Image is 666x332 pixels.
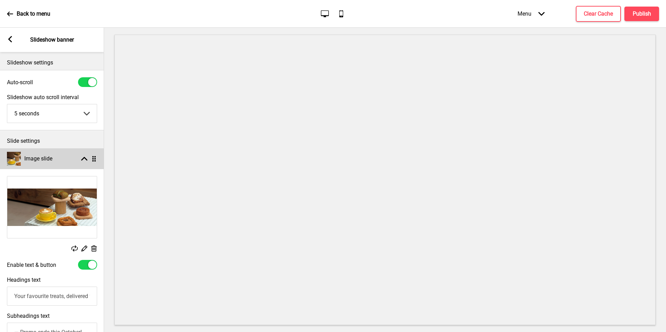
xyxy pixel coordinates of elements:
[7,313,50,319] label: Subheadings text
[17,10,50,18] p: Back to menu
[7,137,97,145] p: Slide settings
[7,59,97,67] p: Slideshow settings
[7,79,33,86] label: Auto-scroll
[7,277,41,283] label: Headings text
[7,262,56,268] label: Enable text & button
[7,5,50,23] a: Back to menu
[7,94,97,101] label: Slideshow auto scroll interval
[633,10,651,18] h4: Publish
[24,155,52,163] h4: Image slide
[576,6,621,22] button: Clear Cache
[7,176,97,238] img: Image
[30,36,74,44] p: Slideshow banner
[624,7,659,21] button: Publish
[584,10,613,18] h4: Clear Cache
[511,3,552,24] div: Menu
